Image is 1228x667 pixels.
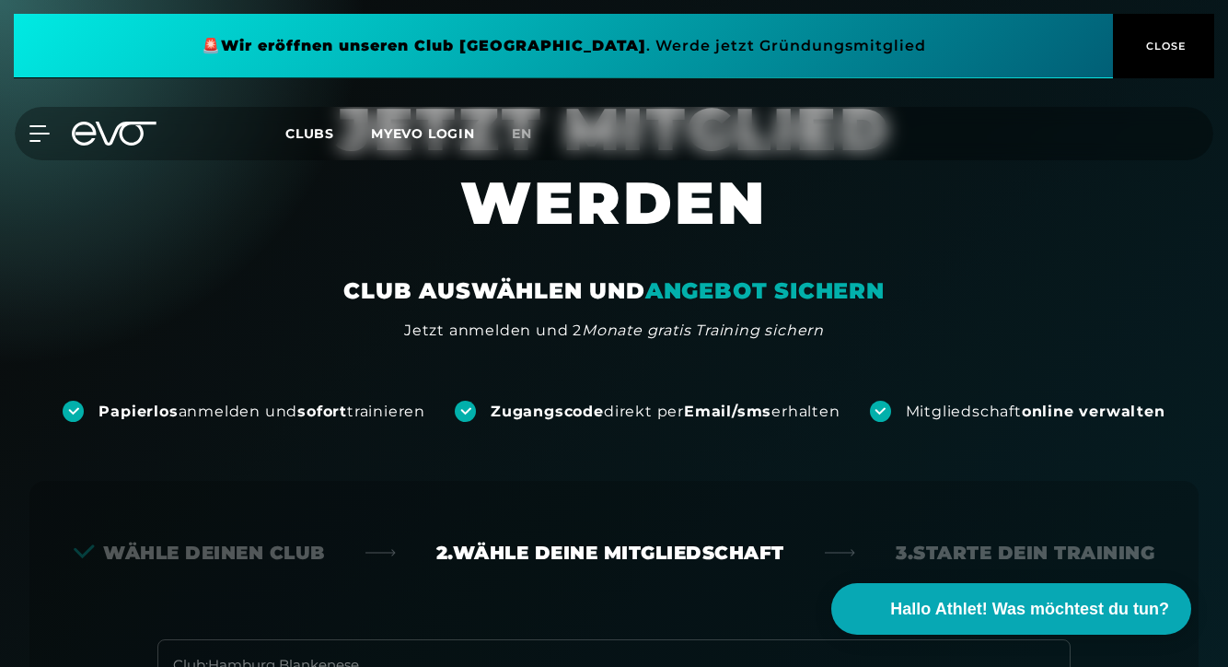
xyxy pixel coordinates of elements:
div: direkt per erhalten [491,402,840,422]
a: Clubs [285,124,371,142]
div: 2. Wähle deine Mitgliedschaft [436,540,784,566]
span: CLOSE [1141,38,1187,54]
a: MYEVO LOGIN [371,125,475,142]
button: CLOSE [1113,14,1214,78]
div: Mitgliedschaft [906,402,1165,422]
div: anmelden und trainieren [98,402,425,422]
span: Hallo Athlet! Was möchtest du tun? [890,597,1169,622]
h1: JETZT MITGLIED WERDEN [191,92,1037,276]
div: CLUB AUSWÄHLEN UND [343,276,884,306]
div: Wähle deinen Club [74,540,325,566]
span: en [512,125,532,142]
span: Clubs [285,125,334,142]
div: Jetzt anmelden und 2 [404,320,824,342]
a: en [512,123,554,145]
strong: Email/sms [684,403,771,420]
strong: Zugangscode [491,403,604,420]
strong: Papierlos [98,403,178,420]
div: 3. Starte dein Training [896,540,1154,566]
em: ANGEBOT SICHERN [645,277,885,304]
strong: sofort [297,403,347,420]
strong: online verwalten [1022,403,1165,420]
em: Monate gratis Training sichern [582,322,824,339]
button: Hallo Athlet! Was möchtest du tun? [831,583,1191,635]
